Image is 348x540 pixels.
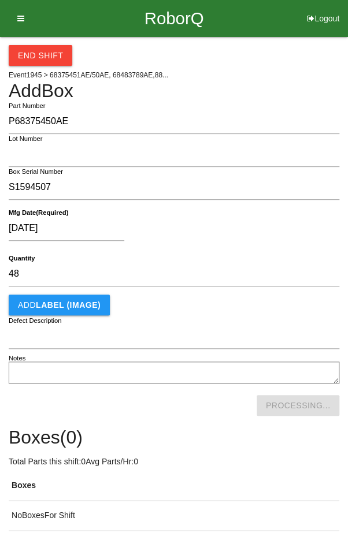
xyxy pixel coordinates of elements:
[9,45,72,66] button: End Shift
[9,255,35,262] b: Quantity
[9,101,45,111] label: Part Number
[9,167,63,177] label: Box Serial Number
[9,471,339,501] th: Boxes
[9,316,62,326] label: Defect Description
[9,71,168,79] span: Event 1945 > 68375451AE/50AE, 68483789AE,88...
[9,209,68,217] b: Mfg Date (Required)
[9,427,339,448] h4: Boxes ( 0 )
[9,262,339,286] input: Required
[36,300,101,310] b: LABEL (IMAGE)
[9,175,339,200] input: Required
[9,353,25,363] label: Notes
[9,109,339,134] input: Required
[9,456,339,468] p: Total Parts this shift: 0 Avg Parts/Hr: 0
[9,501,339,531] td: No Boxes For Shift
[9,216,124,241] input: Pick a Date
[9,81,339,101] h4: Add Box
[9,295,110,315] button: AddLABEL (IMAGE)
[9,134,43,144] label: Lot Number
